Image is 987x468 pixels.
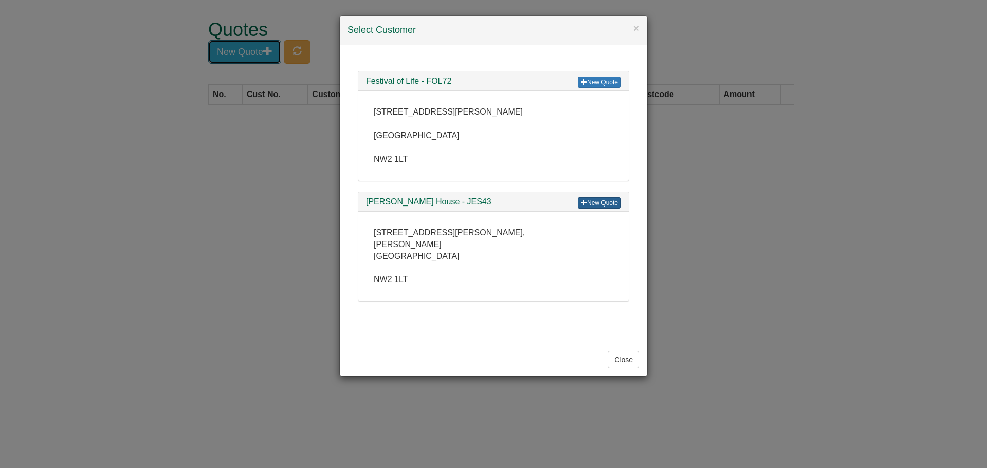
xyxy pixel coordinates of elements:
[374,228,525,237] span: [STREET_ADDRESS][PERSON_NAME],
[633,23,639,33] button: ×
[374,252,460,260] span: [GEOGRAPHIC_DATA]
[348,24,639,37] h4: Select Customer
[366,77,621,86] h3: Festival of Life - FOL72
[578,197,621,209] a: New Quote
[578,77,621,88] a: New Quote
[374,155,408,163] span: NW2 1LT
[608,351,639,368] button: Close
[374,131,460,140] span: [GEOGRAPHIC_DATA]
[374,107,523,116] span: [STREET_ADDRESS][PERSON_NAME]
[366,197,621,207] h3: [PERSON_NAME] House - JES43
[374,240,442,249] span: [PERSON_NAME]
[374,275,408,284] span: NW2 1LT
